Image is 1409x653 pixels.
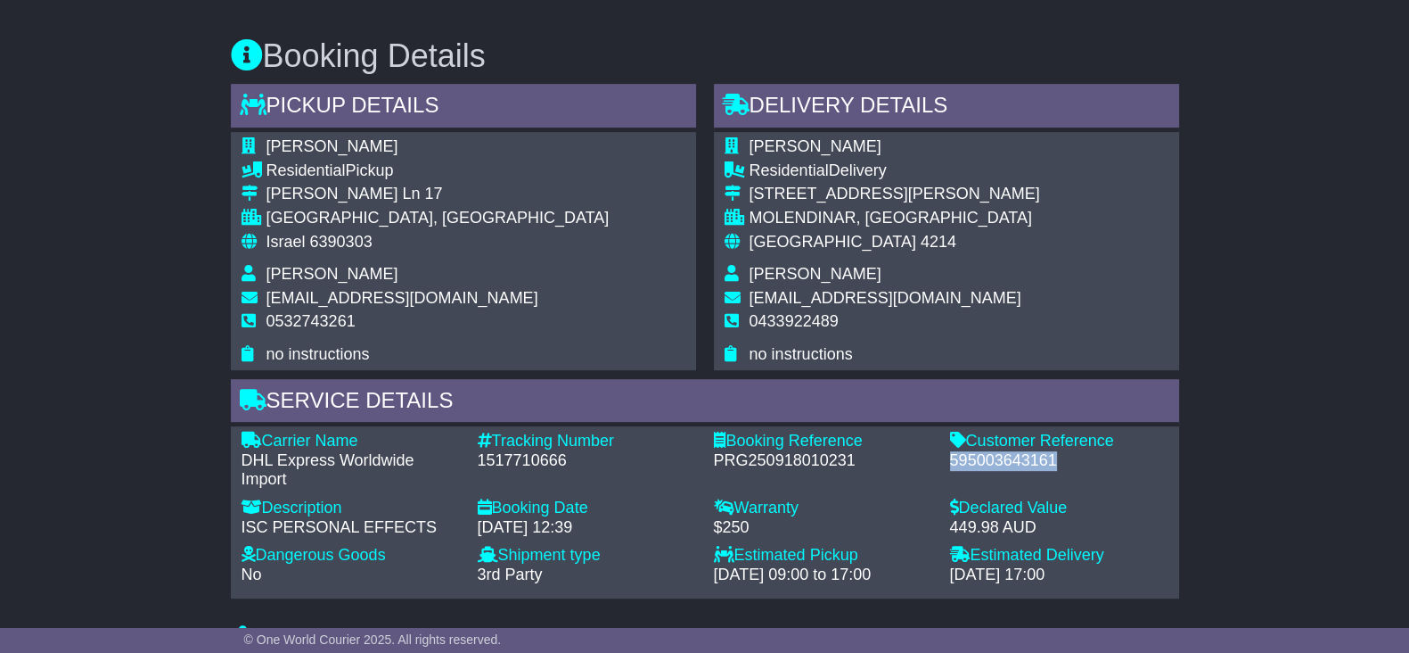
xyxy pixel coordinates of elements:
div: 595003643161 [950,451,1168,471]
span: Residential [266,161,346,179]
span: No [242,566,262,583]
div: PRG250918010231 [714,451,932,471]
div: [PERSON_NAME] Ln 17 [266,185,610,204]
div: 449.98 AUD [950,518,1168,538]
div: Tracking Number [478,432,696,451]
span: 0532743261 [266,312,356,330]
span: no instructions [750,345,853,363]
div: Delivery Details [714,84,1179,132]
span: no instructions [266,345,370,363]
div: [DATE] 12:39 [478,518,696,538]
span: © One World Courier 2025. All rights reserved. [244,632,502,647]
span: [EMAIL_ADDRESS][DOMAIN_NAME] [750,289,1021,307]
h3: Booking Details [231,38,1179,74]
span: Residential [750,161,829,179]
div: Estimated Pickup [714,546,932,566]
span: 3rd Party [478,566,543,583]
div: Dangerous Goods [242,546,460,566]
div: 1517710666 [478,451,696,471]
div: [DATE] 17:00 [950,566,1168,585]
span: [GEOGRAPHIC_DATA] [750,233,916,251]
div: Pickup [266,161,610,181]
div: Booking Reference [714,432,932,451]
div: Declared Value [950,499,1168,518]
div: [GEOGRAPHIC_DATA], [GEOGRAPHIC_DATA] [266,209,610,228]
span: Israel [266,233,306,251]
div: $250 [714,518,932,538]
span: [PERSON_NAME] [266,265,398,283]
span: 0433922489 [750,312,839,330]
span: [EMAIL_ADDRESS][DOMAIN_NAME] [266,289,538,307]
div: Warranty [714,499,932,518]
span: [PERSON_NAME] [750,265,881,283]
div: Customer Reference [950,432,1168,451]
div: Delivery [750,161,1040,181]
div: Service Details [231,379,1179,427]
div: [DATE] 09:00 to 17:00 [714,566,932,585]
div: Shipment type [478,546,696,566]
span: 4214 [921,233,956,251]
div: Booking Date [478,499,696,518]
div: MOLENDINAR, [GEOGRAPHIC_DATA] [750,209,1040,228]
span: [PERSON_NAME] [750,137,881,155]
div: Estimated Delivery [950,546,1168,566]
div: Pickup Details [231,84,696,132]
span: 6390303 [310,233,373,251]
div: ISC PERSONAL EFFECTS [242,518,460,538]
div: Carrier Name [242,432,460,451]
div: Description [242,499,460,518]
div: [STREET_ADDRESS][PERSON_NAME] [750,185,1040,204]
div: DHL Express Worldwide Import [242,451,460,490]
span: [PERSON_NAME] [266,137,398,155]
